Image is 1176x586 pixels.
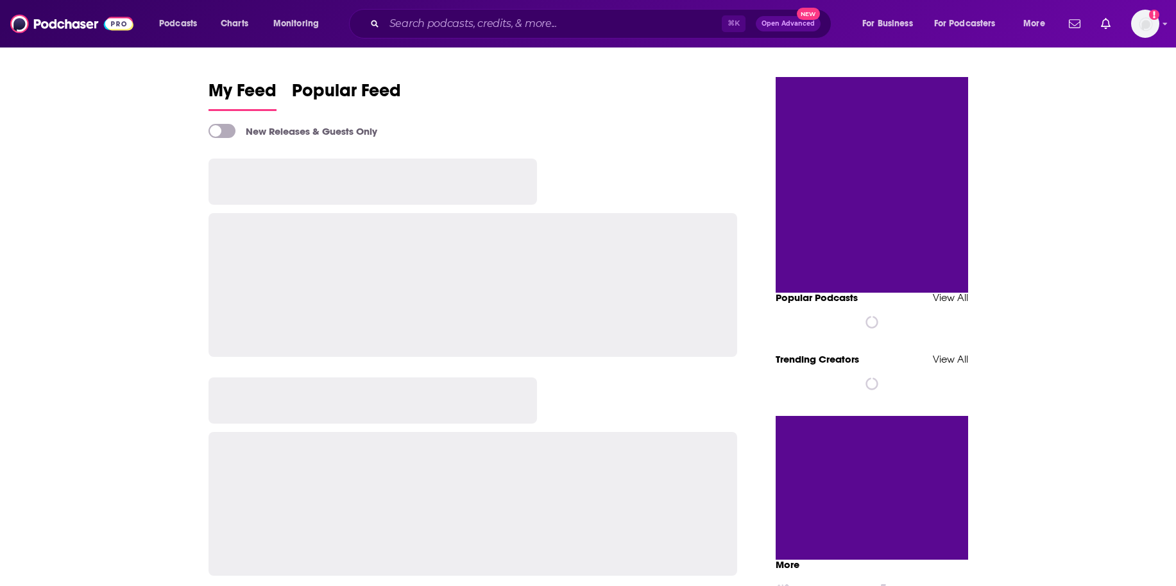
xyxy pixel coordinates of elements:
[933,353,968,365] a: View All
[159,15,197,33] span: Podcasts
[10,12,133,36] img: Podchaser - Follow, Share and Rate Podcasts
[933,291,968,304] a: View All
[361,9,844,39] div: Search podcasts, credits, & more...
[384,13,722,34] input: Search podcasts, credits, & more...
[776,353,859,365] a: Trending Creators
[209,80,277,111] a: My Feed
[212,13,256,34] a: Charts
[292,80,401,111] a: Popular Feed
[934,15,996,33] span: For Podcasters
[722,15,746,32] span: ⌘ K
[1096,13,1116,35] a: Show notifications dropdown
[1064,13,1086,35] a: Show notifications dropdown
[273,15,319,33] span: Monitoring
[862,15,913,33] span: For Business
[1023,15,1045,33] span: More
[1131,10,1159,38] button: Show profile menu
[797,8,820,20] span: New
[926,13,1014,34] button: open menu
[1149,10,1159,20] svg: Add a profile image
[1131,10,1159,38] span: Logged in as heidiv
[762,21,815,27] span: Open Advanced
[853,13,929,34] button: open menu
[209,80,277,109] span: My Feed
[150,13,214,34] button: open menu
[776,291,858,304] a: Popular Podcasts
[292,80,401,109] span: Popular Feed
[1131,10,1159,38] img: User Profile
[776,558,799,571] span: More
[264,13,336,34] button: open menu
[221,15,248,33] span: Charts
[209,124,377,138] a: New Releases & Guests Only
[1014,13,1061,34] button: open menu
[756,16,821,31] button: Open AdvancedNew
